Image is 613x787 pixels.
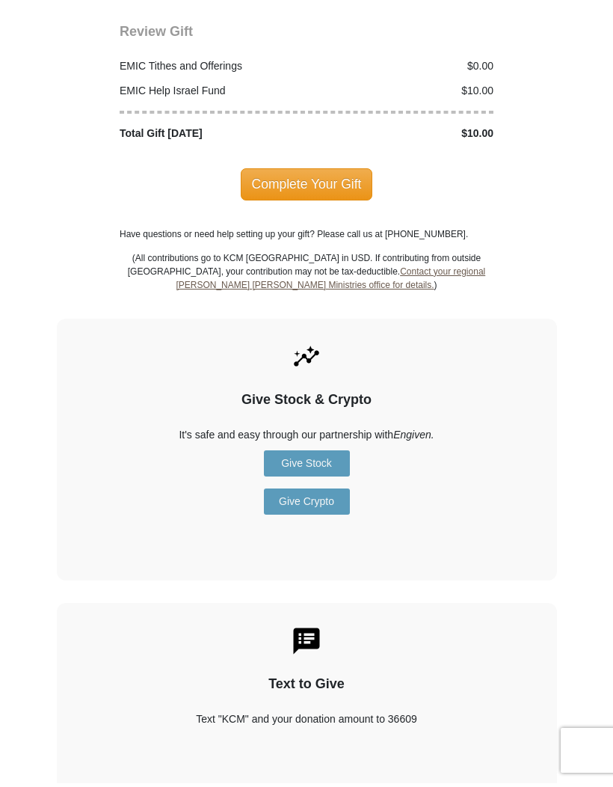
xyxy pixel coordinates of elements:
[112,129,307,145] div: Total Gift [DATE]
[306,62,502,78] div: $0.00
[264,492,350,518] a: Give Crypto
[306,129,502,145] div: $10.00
[83,715,531,731] div: Text "KCM" and your donation amount to 36609
[112,87,307,102] div: EMIC Help Israel Fund
[241,172,373,203] span: Complete Your Gift
[264,454,350,480] a: Give Stock
[112,62,307,78] div: EMIC Tithes and Offerings
[83,680,531,696] h4: Text to Give
[83,396,531,412] h4: Give Stock & Crypto
[291,345,322,376] img: give-by-stock.svg
[306,87,502,102] div: $10.00
[176,270,485,294] a: Contact your regional [PERSON_NAME] [PERSON_NAME] Ministries office for details.
[120,28,193,43] span: Review Gift
[291,629,322,661] img: text-to-give.svg
[393,432,434,444] i: Engiven.
[83,431,531,447] p: It's safe and easy through our partnership with
[120,231,493,245] p: Have questions or need help setting up your gift? Please call us at [PHONE_NUMBER].
[127,255,486,322] p: (All contributions go to KCM [GEOGRAPHIC_DATA] in USD. If contributing from outside [GEOGRAPHIC_D...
